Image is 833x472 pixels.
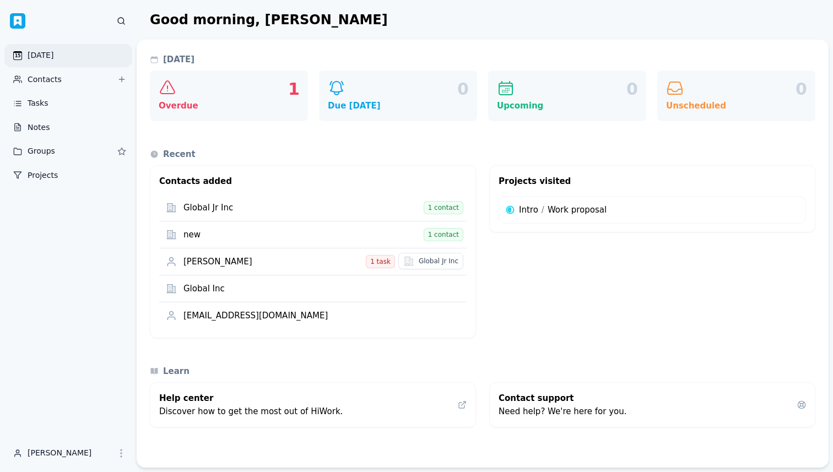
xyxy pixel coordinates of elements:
div: 0 [457,79,468,99]
a: 0 Due [DATE] [319,70,477,121]
div: Upcoming [497,99,637,112]
a: Help center Discover how to get the most out of HiWork. [150,382,476,427]
button: [PERSON_NAME] [4,441,132,465]
div: Global Inc [183,284,460,294]
div: new [183,230,420,240]
div: Unscheduled [666,99,807,112]
a: 15 [DATE] [4,44,132,67]
h3: Learn [150,365,190,382]
a: 1 Overdue [150,70,308,121]
h1: Good morning, [PERSON_NAME] [150,9,388,31]
div: [PERSON_NAME] [28,448,112,458]
a: [EMAIL_ADDRESS][DOMAIN_NAME] [183,305,463,327]
div: / [542,203,544,216]
div: Global Jr Inc [419,257,458,265]
p: Need help? We're here for you. [499,405,788,418]
a: Global Jr Inc [398,253,463,269]
a: [PERSON_NAME] 1 task [183,251,395,273]
p: Discover how to get the most out of HiWork. [159,405,449,418]
span: 1 contact [424,201,463,214]
a: 0 Upcoming [488,70,646,121]
div: [PERSON_NAME] [183,257,363,267]
div: 0 [626,79,637,99]
span: 1 contact [424,228,463,241]
a: Groups [4,140,132,163]
div: Overdue [159,99,299,112]
div: 15 [15,54,20,58]
div: Intro [519,203,538,216]
a: new 1 contact [183,224,463,246]
h3: Recent [150,148,196,165]
div: Global Jr Inc [183,203,420,213]
h2: Contacts added [159,175,467,188]
a: Projects [4,164,132,187]
h2: Help center [159,392,449,405]
a: 0 Unscheduled [657,70,815,121]
h3: [DATE] [150,53,194,70]
a: Tasks [4,92,132,115]
a: Contact support Need help? We're here for you. [489,382,815,427]
div: 1 [288,79,299,99]
a: Notes [4,116,132,139]
a: Global Jr Inc 1 contact [183,197,463,219]
a: Intro / Work proposal [499,196,806,224]
a: Global Inc [183,278,463,300]
span: 1 task [366,255,395,268]
div: 0 [796,79,807,99]
div: Work proposal [548,203,607,216]
div: Due [DATE] [328,99,468,112]
h2: Projects visited [499,175,806,188]
div: [EMAIL_ADDRESS][DOMAIN_NAME] [183,311,460,321]
a: Contacts [4,68,132,91]
h2: Contact support [499,392,788,405]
